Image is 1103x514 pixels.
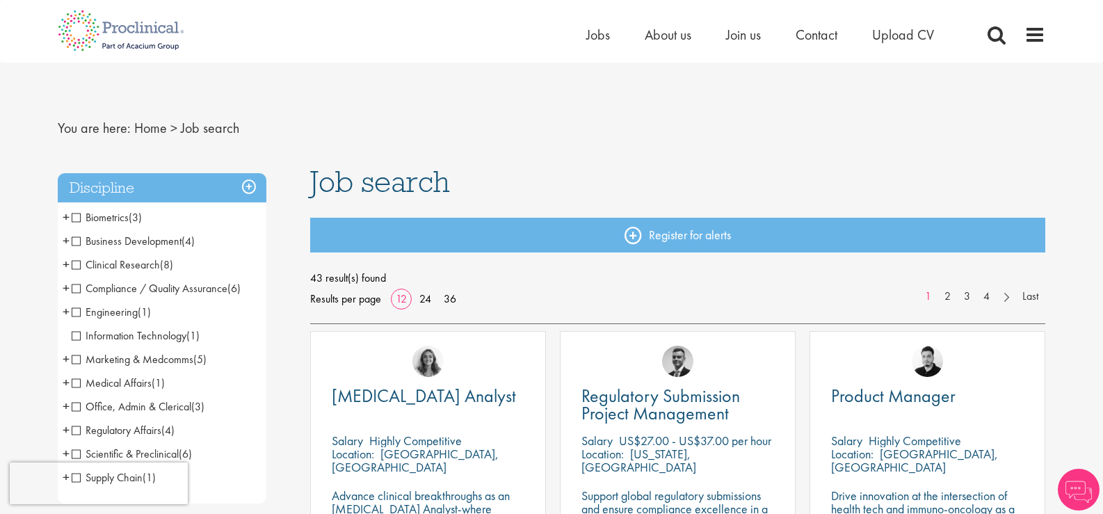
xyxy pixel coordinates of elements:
[134,119,167,137] a: breadcrumb link
[72,423,161,437] span: Regulatory Affairs
[63,207,70,227] span: +
[310,268,1046,289] span: 43 result(s) found
[160,257,173,272] span: (8)
[310,163,450,200] span: Job search
[63,301,70,322] span: +
[181,119,239,137] span: Job search
[831,433,862,449] span: Salary
[645,26,691,44] a: About us
[72,423,175,437] span: Regulatory Affairs
[63,419,70,440] span: +
[72,234,195,248] span: Business Development
[63,372,70,393] span: +
[182,234,195,248] span: (4)
[72,352,193,367] span: Marketing & Medcomms
[310,218,1046,252] a: Register for alerts
[72,257,160,272] span: Clinical Research
[332,384,516,408] span: [MEDICAL_DATA] Analyst
[726,26,761,44] a: Join us
[72,376,165,390] span: Medical Affairs
[918,289,938,305] a: 1
[161,423,175,437] span: (4)
[191,399,204,414] span: (3)
[831,446,998,475] p: [GEOGRAPHIC_DATA], [GEOGRAPHIC_DATA]
[58,119,131,137] span: You are here:
[332,433,363,449] span: Salary
[72,328,186,343] span: Information Technology
[831,446,873,462] span: Location:
[937,289,958,305] a: 2
[72,305,138,319] span: Engineering
[193,352,207,367] span: (5)
[72,328,200,343] span: Information Technology
[72,257,173,272] span: Clinical Research
[72,352,207,367] span: Marketing & Medcomms
[227,281,241,296] span: (6)
[72,399,191,414] span: Office, Admin & Clerical
[414,291,436,306] a: 24
[186,328,200,343] span: (1)
[581,387,774,422] a: Regulatory Submission Project Management
[439,291,461,306] a: 36
[72,399,204,414] span: Office, Admin & Clerical
[129,210,142,225] span: (3)
[332,446,499,475] p: [GEOGRAPHIC_DATA], [GEOGRAPHIC_DATA]
[63,278,70,298] span: +
[831,387,1024,405] a: Product Manager
[619,433,771,449] p: US$27.00 - US$37.00 per hour
[586,26,610,44] a: Jobs
[957,289,977,305] a: 3
[391,291,412,306] a: 12
[912,346,943,377] img: Anderson Maldonado
[179,447,192,461] span: (6)
[332,387,524,405] a: [MEDICAL_DATA] Analyst
[310,289,381,310] span: Results per page
[170,119,177,137] span: >
[332,446,374,462] span: Location:
[152,376,165,390] span: (1)
[1058,469,1100,511] img: Chatbot
[10,463,188,504] iframe: reCAPTCHA
[63,230,70,251] span: +
[796,26,837,44] a: Contact
[369,433,462,449] p: Highly Competitive
[72,305,151,319] span: Engineering
[1015,289,1045,305] a: Last
[72,281,227,296] span: Compliance / Quality Assurance
[72,447,179,461] span: Scientific & Preclinical
[72,281,241,296] span: Compliance / Quality Assurance
[72,210,142,225] span: Biometrics
[581,433,613,449] span: Salary
[412,346,444,377] img: Jackie Cerchio
[63,443,70,464] span: +
[72,210,129,225] span: Biometrics
[138,305,151,319] span: (1)
[72,234,182,248] span: Business Development
[662,346,693,377] img: Alex Bill
[581,446,624,462] span: Location:
[63,396,70,417] span: +
[581,384,740,425] span: Regulatory Submission Project Management
[63,254,70,275] span: +
[869,433,961,449] p: Highly Competitive
[831,384,956,408] span: Product Manager
[72,447,192,461] span: Scientific & Preclinical
[581,446,696,475] p: [US_STATE], [GEOGRAPHIC_DATA]
[72,376,152,390] span: Medical Affairs
[58,173,266,203] h3: Discipline
[976,289,997,305] a: 4
[872,26,934,44] a: Upload CV
[63,348,70,369] span: +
